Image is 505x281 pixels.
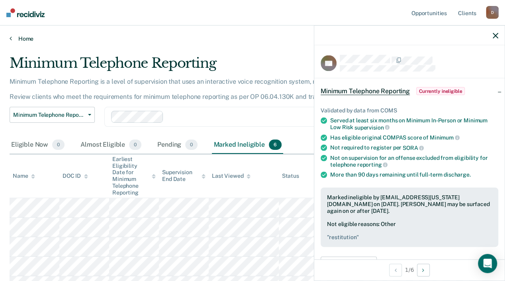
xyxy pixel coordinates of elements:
span: 0 [129,140,141,150]
div: Open Intercom Messenger [478,254,497,273]
span: 0 [52,140,65,150]
span: Minimum Telephone Reporting [321,87,410,95]
span: supervision [354,124,390,130]
img: Recidiviz [6,8,45,17]
div: DOC ID [63,173,88,179]
a: Home [10,35,495,42]
span: reporting [357,161,388,168]
span: Minimum Telephone Reporting [13,112,85,118]
div: Almost Eligible [79,136,143,154]
button: Update status [321,257,377,273]
div: More than 90 days remaining until full-term [330,171,498,178]
button: Previous Opportunity [389,263,402,276]
span: 6 [269,140,282,150]
div: Supervision End Date [162,169,206,183]
div: Has eligible original COMPAS score of [330,134,498,141]
div: Status [282,173,299,179]
div: Minimum Telephone Reporting [10,55,464,78]
div: Minimum Telephone ReportingCurrently ineligible [314,79,505,104]
span: Minimum [430,134,460,141]
div: Served at least six months on Minimum In-Person or Minimum Low Risk [330,117,498,131]
div: Pending [156,136,199,154]
p: Minimum Telephone Reporting is a level of supervision that uses an interactive voice recognition ... [10,78,461,100]
div: Name [13,173,35,179]
div: Validated by data from COMS [321,107,498,114]
pre: " restitution " [327,234,492,241]
div: D [486,6,499,19]
div: Eligible Now [10,136,66,154]
span: SORA [403,145,424,151]
div: Marked Ineligible [212,136,283,154]
div: Not on supervision for an offense excluded from eligibility for telephone [330,154,498,168]
div: Not required to register per [330,144,498,151]
div: Not eligible reasons: Other [327,221,492,241]
div: 1 / 6 [314,259,505,280]
div: Earliest Eligibility Date for Minimum Telephone Reporting [112,156,156,196]
span: 0 [185,140,198,150]
div: Marked ineligible by [EMAIL_ADDRESS][US_STATE][DOMAIN_NAME] on [DATE]. [PERSON_NAME] may be surfa... [327,194,492,214]
div: Last Viewed [212,173,251,179]
span: Currently ineligible [416,87,465,95]
button: Next Opportunity [417,263,430,276]
span: discharge. [444,171,471,178]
